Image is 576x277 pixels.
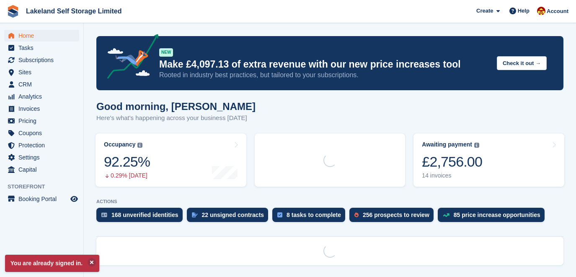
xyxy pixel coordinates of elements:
p: Make £4,097.13 of extra revenue with our new price increases tool [159,58,490,71]
div: Awaiting payment [422,141,472,148]
p: You are already signed in. [5,255,99,272]
a: menu [4,66,79,78]
span: Storefront [8,183,83,191]
div: 14 invoices [422,172,482,179]
a: menu [4,30,79,42]
a: Preview store [69,194,79,204]
span: Sites [18,66,69,78]
a: 256 prospects to review [349,208,438,226]
a: menu [4,127,79,139]
a: menu [4,152,79,163]
a: Awaiting payment £2,756.00 14 invoices [413,133,564,187]
div: 256 prospects to review [363,212,429,218]
a: 22 unsigned contracts [187,208,273,226]
a: menu [4,42,79,54]
span: Settings [18,152,69,163]
div: £2,756.00 [422,153,482,170]
span: Subscriptions [18,54,69,66]
p: Here's what's happening across your business [DATE] [96,113,256,123]
img: task-75834270c22a3079a89374b754ae025e5fb1db73e45f91037f5363f120a921f8.svg [277,212,282,217]
a: menu [4,115,79,127]
img: stora-icon-8386f47178a22dfd0bd8f6a31ec36ba5ce8667c1dd55bd0f319d3a0aa187defe.svg [7,5,19,18]
span: Invoices [18,103,69,115]
div: Occupancy [104,141,135,148]
img: icon-info-grey-7440780725fd019a000dd9b08b2336e03edf1995a4989e88bcd33f0948082b44.svg [137,143,142,148]
p: ACTIONS [96,199,563,204]
a: Lakeland Self Storage Limited [23,4,125,18]
a: menu [4,103,79,115]
img: verify_identity-adf6edd0f0f0b5bbfe63781bf79b02c33cf7c696d77639b501bdc392416b5a36.svg [101,212,107,217]
div: 92.25% [104,153,150,170]
a: menu [4,78,79,90]
span: Tasks [18,42,69,54]
div: 8 tasks to complete [287,212,341,218]
a: 85 price increase opportunities [438,208,549,226]
img: Diane Carney [537,7,545,15]
a: menu [4,193,79,205]
h1: Good morning, [PERSON_NAME] [96,101,256,112]
div: NEW [159,48,173,57]
a: menu [4,91,79,102]
div: 22 unsigned contracts [202,212,264,218]
a: menu [4,54,79,66]
span: CRM [18,78,69,90]
span: Protection [18,139,69,151]
span: Home [18,30,69,42]
span: Capital [18,164,69,175]
img: icon-info-grey-7440780725fd019a000dd9b08b2336e03edf1995a4989e88bcd33f0948082b44.svg [474,143,479,148]
span: Pricing [18,115,69,127]
a: Occupancy 92.25% 0.29% [DATE] [96,133,246,187]
img: contract_signature_icon-13c848040528278c33f63329250d36e43548de30e8caae1d1a13099fd9432cc5.svg [192,212,198,217]
span: Help [518,7,530,15]
div: 0.29% [DATE] [104,172,150,179]
span: Coupons [18,127,69,139]
img: price_increase_opportunities-93ffe204e8149a01c8c9dc8f82e8f89637d9d84a8eef4429ea346261dce0b2c0.svg [443,213,449,217]
a: 168 unverified identities [96,208,187,226]
span: Analytics [18,91,69,102]
span: Create [476,7,493,15]
a: 8 tasks to complete [272,208,349,226]
a: menu [4,164,79,175]
div: 168 unverified identities [111,212,178,218]
img: prospect-51fa495bee0391a8d652442698ab0144808aea92771e9ea1ae160a38d050c398.svg [354,212,359,217]
p: Rooted in industry best practices, but tailored to your subscriptions. [159,71,490,80]
span: Account [547,7,568,16]
div: 85 price increase opportunities [454,212,540,218]
img: price-adjustments-announcement-icon-8257ccfd72463d97f412b2fc003d46551f7dbcb40ab6d574587a9cd5c0d94... [100,34,159,82]
a: menu [4,139,79,151]
span: Booking Portal [18,193,69,205]
button: Check it out → [497,56,547,70]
